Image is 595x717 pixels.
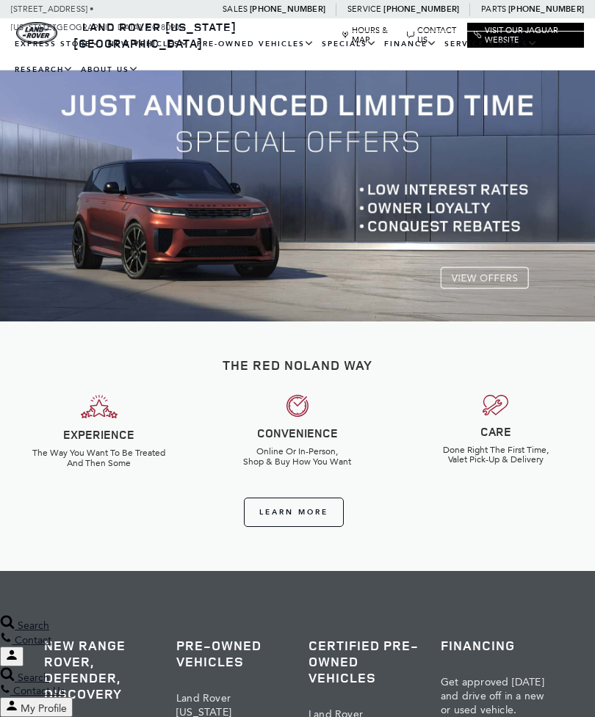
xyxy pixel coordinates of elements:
a: land-rover [16,22,57,44]
strong: CONVENIENCE [257,425,338,441]
a: [PHONE_NUMBER] [250,4,325,15]
strong: CARE [480,423,511,440]
a: [STREET_ADDRESS] • [US_STATE][GEOGRAPHIC_DATA], CO 80905 [11,4,184,32]
nav: Main Navigation [11,32,584,83]
a: Research [11,57,77,83]
span: Contact Us [13,685,65,697]
span: Contact [15,634,51,647]
h6: Online Or In-Person, Shop & Buy How You Want [209,447,386,466]
a: Service & Parts [441,32,541,57]
a: New Vehicles [104,32,193,57]
a: Contact Us [407,26,461,45]
a: Land Rover [US_STATE][GEOGRAPHIC_DATA] [73,19,237,51]
a: About Us [77,57,143,83]
a: Specials [318,32,381,57]
h6: The Way You Want To Be Treated And Then Some [11,448,187,467]
a: EXPRESS STORE [11,32,104,57]
a: Finance [381,32,441,57]
a: [PHONE_NUMBER] [383,4,459,15]
a: Pre-Owned Vehicles [193,32,318,57]
span: Search [18,671,49,684]
span: My Profile [21,702,67,715]
span: Search [18,619,49,632]
a: [PHONE_NUMBER] [508,4,584,15]
img: Land Rover [16,22,57,44]
a: Visit Our Jaguar Website [474,26,577,45]
a: Learn More [244,498,344,527]
a: Hours & Map [342,26,400,45]
h2: The Red Noland Way [11,358,584,373]
h6: Done Right The First Time, Valet Pick-Up & Delivery [408,445,584,465]
strong: EXPERIENCE [63,426,134,443]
